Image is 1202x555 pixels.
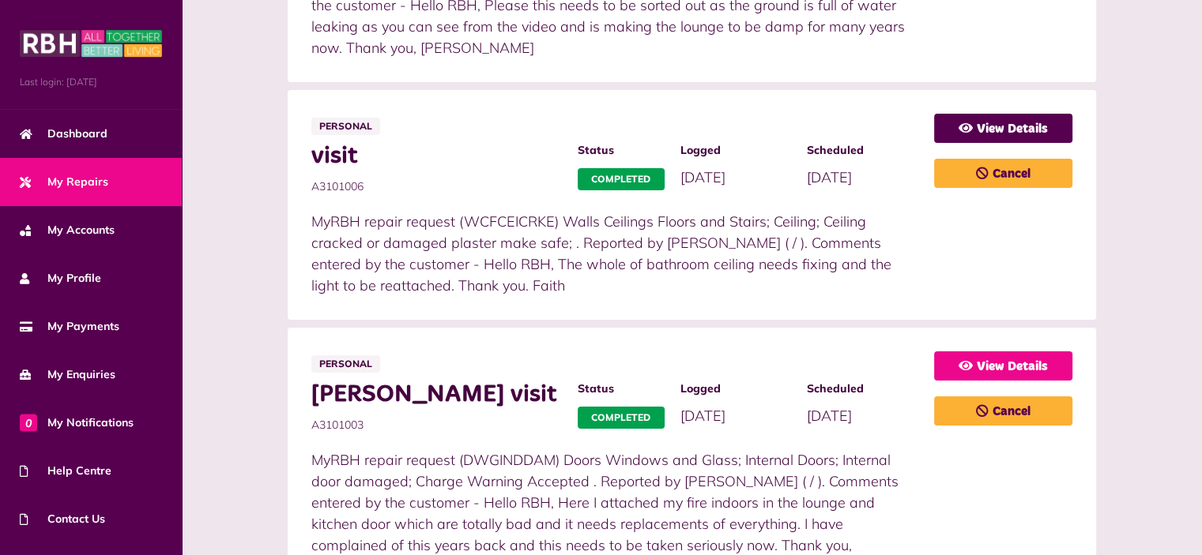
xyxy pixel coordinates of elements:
span: Help Centre [20,463,111,479]
span: Logged [680,381,792,397]
span: A3101006 [311,178,561,195]
span: [PERSON_NAME] visit [311,381,561,409]
span: Dashboard [20,126,107,142]
span: [DATE] [680,168,725,186]
span: Personal [311,355,380,373]
span: Status [578,381,665,397]
span: Last login: [DATE] [20,75,162,89]
span: Scheduled [807,381,918,397]
span: Personal [311,118,380,135]
span: My Payments [20,318,119,335]
img: MyRBH [20,28,162,59]
a: View Details [934,114,1072,143]
span: [DATE] [680,407,725,425]
a: View Details [934,351,1072,381]
span: My Repairs [20,174,108,190]
span: Status [578,142,665,159]
span: A3101003 [311,417,561,433]
p: MyRBH repair request (WCFCEICRKE) Walls Ceilings Floors and Stairs; Ceiling; Ceiling cracked or d... [311,211,918,296]
span: Contact Us [20,511,105,527]
span: Completed [578,168,665,190]
span: My Accounts [20,222,115,238]
span: Completed [578,407,665,429]
a: Cancel [934,396,1072,426]
span: My Enquiries [20,366,115,383]
span: visit [311,142,561,171]
span: [DATE] [807,168,852,186]
span: 0 [20,414,37,431]
span: My Profile [20,270,101,287]
span: Scheduled [807,142,918,159]
span: My Notifications [20,414,134,431]
a: Cancel [934,159,1072,188]
span: [DATE] [807,407,852,425]
span: Logged [680,142,792,159]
